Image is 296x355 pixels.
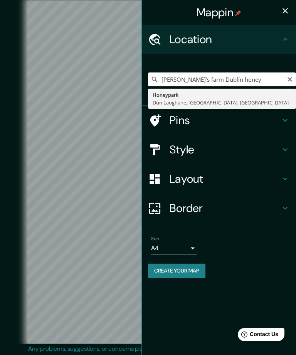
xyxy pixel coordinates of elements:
[27,1,269,343] canvas: Map
[142,164,296,193] div: Layout
[151,242,197,254] div: A4
[148,264,205,278] button: Create your map
[151,236,159,242] label: Size
[170,143,281,156] h4: Style
[142,25,296,54] div: Location
[142,193,296,223] div: Border
[287,75,293,82] button: Clear
[148,72,296,86] input: Pick your city or area
[153,99,291,106] div: Dún Laoghaire, [GEOGRAPHIC_DATA], [GEOGRAPHIC_DATA]
[142,106,296,135] div: Pins
[170,32,281,46] h4: Location
[153,91,291,99] div: Honeypark
[28,344,265,353] p: Any problems, suggestions, or concerns please email .
[170,172,281,186] h4: Layout
[235,10,241,16] img: pin-icon.png
[197,5,241,19] h4: Mappin
[142,135,296,164] div: Style
[170,201,281,215] h4: Border
[227,325,288,347] iframe: Help widget launcher
[170,113,281,127] h4: Pins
